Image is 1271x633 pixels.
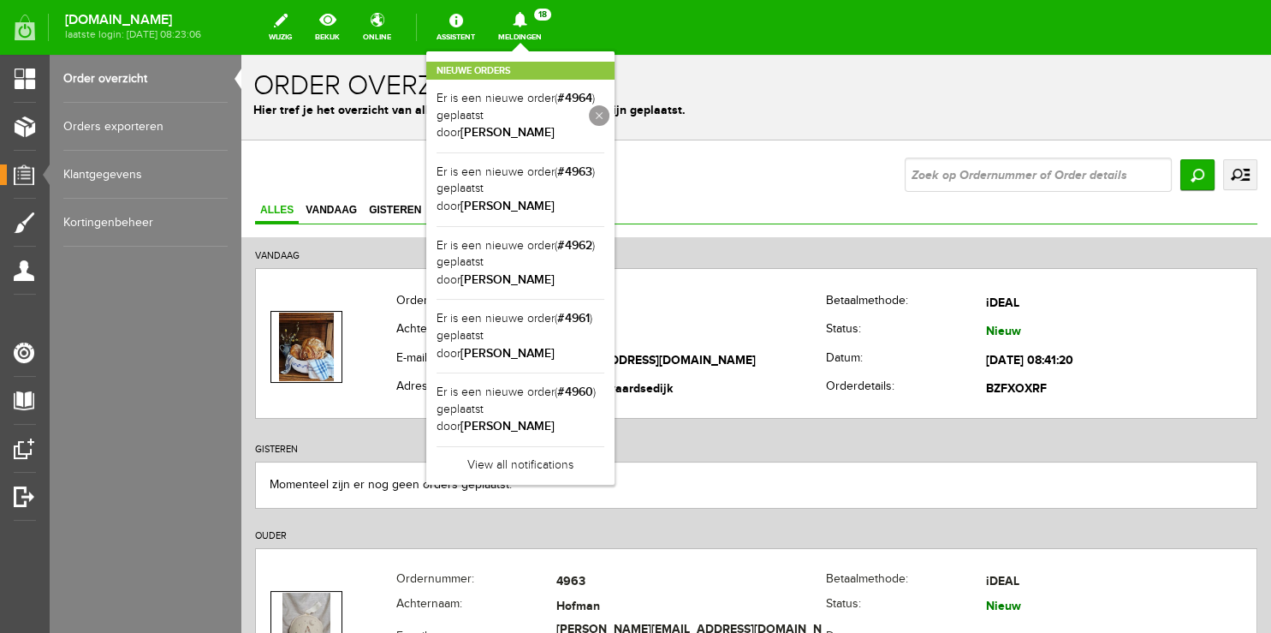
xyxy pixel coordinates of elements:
[315,321,585,350] td: Albrandswaardsedijk
[65,30,201,39] span: laatste login: [DATE] 08:23:06
[315,264,585,293] td: Vorm
[59,149,121,161] span: Vandaag
[63,55,228,103] a: Order overzicht
[585,540,745,565] th: Status:
[557,164,592,179] b: #4963
[557,385,593,399] b: #4960
[745,515,1015,540] td: iDEAL
[14,144,57,169] a: Alles
[59,144,121,169] a: Vandaag
[745,269,780,284] span: Nieuw
[437,310,604,362] a: Er is een nieuwe order(#4961) geplaatst door[PERSON_NAME]
[437,164,604,216] a: Er is een nieuwe order(#4963) geplaatst door[PERSON_NAME]
[155,292,315,321] th: E-mail:
[63,151,228,199] a: Klantgegevens
[65,15,201,25] strong: [DOMAIN_NAME]
[534,9,551,21] span: 18
[187,144,270,169] a: Vorige week
[315,565,585,605] td: [PERSON_NAME][EMAIL_ADDRESS][DOMAIN_NAME]
[585,321,745,350] th: Orderdetails:
[353,9,401,46] a: online
[745,235,1015,264] td: iDEAL
[258,9,302,46] a: wijzig
[38,258,92,326] img: Bekijk de order details
[745,321,1015,350] td: BZFXOXRF
[12,46,1018,64] p: Hier tref je het overzicht van alle orders die er in de webwinkel zijn geplaatst.
[663,103,930,137] input: Zoek op Ordernummer of Order details
[437,90,604,142] a: Er is een nieuwe order(#4964) geplaatst door[PERSON_NAME]
[155,321,315,350] th: Adres:
[585,264,745,293] th: Status:
[437,237,604,290] a: Er is een nieuwe order(#4962) geplaatst door[PERSON_NAME]
[745,544,780,558] span: Nieuw
[745,565,1015,605] td: [DATE] 20:45:21
[41,538,89,606] img: Bekijk de order details
[315,235,585,264] td: 4964
[437,384,604,436] a: Er is een nieuwe order(#4960) geplaatst door[PERSON_NAME]
[426,9,485,46] a: Assistent
[488,9,552,46] a: Meldingen18 Nieuwe ordersEr is een nieuwe order(#4964) geplaatst door[PERSON_NAME]Er is een nieuw...
[460,125,555,140] b: [PERSON_NAME]
[437,446,604,475] a: View all notifications
[460,419,555,433] b: [PERSON_NAME]
[426,62,615,80] h2: Nieuwe orders
[14,182,1016,213] h2: VANDAAG
[460,199,555,213] b: [PERSON_NAME]
[585,235,745,264] th: Betaalmethode:
[122,144,185,169] a: Gisteren
[155,235,315,264] th: Ordernummer:
[315,292,585,321] td: [EMAIL_ADDRESS][DOMAIN_NAME]
[557,238,592,253] b: #4962
[585,292,745,321] th: Datum:
[155,515,315,540] th: Ordernummer:
[63,103,228,151] a: Orders exporteren
[63,199,228,247] a: Kortingenbeheer
[460,346,555,361] b: [PERSON_NAME]
[14,463,1016,493] h2: OUDER
[557,91,592,105] b: #4964
[982,105,1016,135] a: uitgebreid zoeken
[155,540,315,565] th: Achternaam:
[585,515,745,540] th: Betaalmethode:
[155,565,315,605] th: E-mail:
[122,149,185,161] span: Gisteren
[315,540,585,565] td: Hofman
[460,272,555,287] b: [PERSON_NAME]
[745,292,1015,321] td: [DATE] 08:41:20
[155,264,315,293] th: Achternaam:
[14,376,1016,407] h2: GISTEREN
[585,565,745,605] th: Datum:
[557,311,590,325] b: #4961
[12,16,1018,46] h1: Order overzicht
[14,149,57,161] span: Alles
[315,515,585,540] td: 4963
[939,105,973,135] input: Zoeken
[305,9,350,46] a: bekijk
[187,149,270,161] span: Vorige week
[14,407,1016,454] div: Momenteel zijn er nog geen orders geplaatst.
